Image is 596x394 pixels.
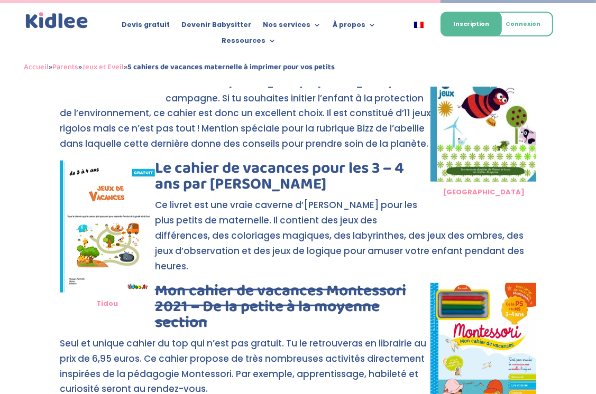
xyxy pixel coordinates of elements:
a: Connexion [493,12,553,36]
span: » » » [24,61,335,73]
strong: 5 cahiers de vacances maternelle à imprimer pour vos petits [127,61,335,73]
a: Parents [52,61,78,73]
a: Tidou [96,298,118,308]
a: Devis gratuit [122,21,170,33]
a: Inscription [441,12,502,36]
a: À propos [333,21,376,33]
a: Jeux et Eveil [82,61,124,73]
a: Le cahier de vacances pour les 3 – 4 ans par [PERSON_NAME] [155,156,404,197]
img: Français [414,22,424,28]
a: Mon cahier de vacances Montessori 2021 – De la petite à la moyenne section [155,278,406,335]
img: logo_kidlee_bleu [24,11,89,31]
a: Nos services [263,21,321,33]
a: Kidlee Logo [24,11,89,31]
a: Ressources [222,37,276,49]
a: Accueil [24,61,49,73]
p: Le cahier est rédigé autour d’un fil conducteur, les vacances de [PERSON_NAME] et [PERSON_NAME] à... [60,60,537,161]
a: [GEOGRAPHIC_DATA] [443,187,525,197]
p: Ce livret est une vraie caverne d’[PERSON_NAME] pour les plus petits de maternelle. Il contient d... [60,198,537,283]
a: Devenir Babysitter [181,21,251,33]
img: Cahier de vacances durables [430,23,536,182]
